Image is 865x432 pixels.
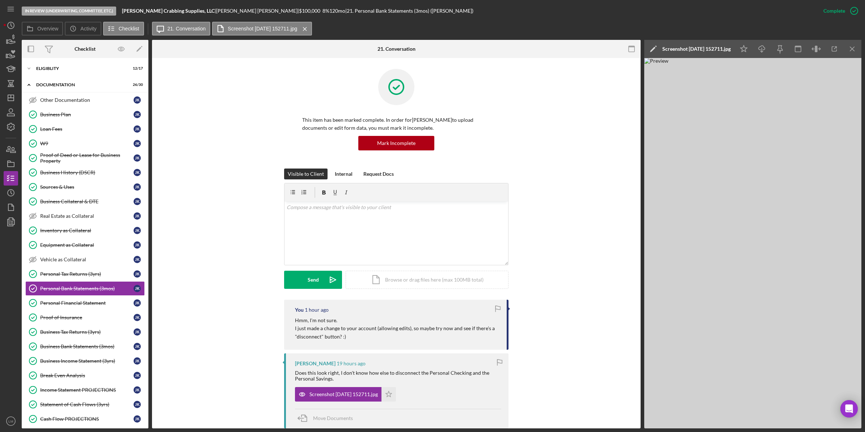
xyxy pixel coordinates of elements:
[25,165,145,180] a: Business History (DSCR)JK
[295,324,499,341] p: I just made a change to your account (allowing edits), so maybe try now and see if there's a "dis...
[40,228,134,233] div: Inventory as Collateral
[295,370,501,382] div: Does this look right, I don't know how else to disconnect the Personal Checking and the Personal ...
[40,373,134,378] div: Break Even Analysis
[40,315,134,320] div: Proof of Insurance
[40,271,134,277] div: Personal Tax Returns (3yrs)
[40,358,134,364] div: Business Income Statement (3yrs)
[25,339,145,354] a: Business Bank Statements (3mos)JK
[25,223,145,238] a: Inventory as CollateralJK
[40,257,134,262] div: Vehicle as Collateral
[302,116,490,132] p: This item has been marked complete. In order for [PERSON_NAME] to upload documents or edit form d...
[40,387,134,393] div: Income Statement PROJECTIONS
[322,8,329,14] div: 8 %
[308,271,319,289] div: Send
[40,199,134,204] div: Business Collateral & DTE
[130,83,143,87] div: 26 / 30
[212,22,312,36] button: Screenshot [DATE] 152711.jpg
[295,361,336,366] div: [PERSON_NAME]
[152,22,211,36] button: 21. Conversation
[4,414,18,428] button: LM
[122,8,216,14] div: |
[36,66,125,71] div: Eligiblity
[40,286,134,291] div: Personal Bank Statements (3mos)
[25,194,145,209] a: Business Collateral & DTEJK
[134,372,141,379] div: J K
[134,227,141,234] div: J K
[40,112,134,117] div: Business Plan
[816,4,861,18] button: Complete
[134,357,141,365] div: J K
[40,126,134,132] div: Loan Fees
[377,136,415,150] div: Mark Incomplete
[40,242,134,248] div: Equipment as Collateral
[25,107,145,122] a: Business PlanJK
[40,402,134,407] div: Statement of Cash Flows (3yrs)
[134,328,141,336] div: J K
[134,285,141,292] div: J K
[305,307,329,313] time: 2025-09-04 12:47
[25,412,145,426] a: Cash Flow PROJECTIONSJK
[134,111,141,118] div: J K
[134,140,141,147] div: J K
[134,154,141,162] div: J K
[134,401,141,408] div: J K
[25,93,145,107] a: Other DocumentationJK
[134,343,141,350] div: J K
[40,300,134,306] div: Personal Financial Statement
[329,8,345,14] div: 120 mo
[40,344,134,349] div: Business Bank Statements (3mos)
[358,136,434,150] button: Mark Incomplete
[22,7,116,16] div: In Review (Underwriting, Committee, Etc.)
[335,169,353,179] div: Internal
[644,58,861,428] img: Preview
[134,212,141,220] div: J K
[134,386,141,394] div: J K
[288,169,324,179] div: Visible to Client
[299,8,322,14] div: $100,000
[25,383,145,397] a: Income Statement PROJECTIONSJK
[40,141,134,146] div: W9
[662,46,731,52] div: Screenshot [DATE] 152711.jpg
[295,387,396,402] button: Screenshot [DATE] 152711.jpg
[25,209,145,223] a: Real Estate as CollateralJK
[134,125,141,133] div: J K
[284,271,342,289] button: Send
[65,22,101,36] button: Activity
[25,180,145,194] a: Sources & UsesJK
[25,296,145,310] a: Personal Financial StatementJK
[25,238,145,252] a: Equipment as CollateralJK
[295,307,304,313] div: You
[168,26,206,32] label: 21. Conversation
[130,66,143,71] div: 12 / 17
[313,415,353,421] span: Move Documents
[134,299,141,307] div: J K
[134,198,141,205] div: J K
[284,169,328,179] button: Visible to Client
[122,8,215,14] b: [PERSON_NAME] Crabbing Supplies, LLC
[25,397,145,412] a: Statement of Cash Flows (3yrs)JK
[40,152,134,164] div: Proof of Deed or Lease for Business Property
[36,83,125,87] div: Documentation
[25,325,145,339] a: Business Tax Returns (3yrs)JK
[134,96,141,104] div: J K
[377,46,415,52] div: 21. Conversation
[25,252,145,267] a: Vehicle as CollateralJK
[216,8,299,14] div: [PERSON_NAME] [PERSON_NAME] |
[25,151,145,165] a: Proof of Deed or Lease for Business PropertyJK
[134,270,141,278] div: J K
[331,169,356,179] button: Internal
[40,213,134,219] div: Real Estate as Collateral
[75,46,96,52] div: Checklist
[37,26,58,32] label: Overview
[337,361,366,366] time: 2025-09-03 19:27
[25,368,145,383] a: Break Even AnalysisJK
[25,310,145,325] a: Proof of InsuranceJK
[360,169,397,179] button: Request Docs
[22,22,63,36] button: Overview
[134,183,141,191] div: J K
[363,169,394,179] div: Request Docs
[40,416,134,422] div: Cash Flow PROJECTIONS
[134,256,141,263] div: J K
[25,354,145,368] a: Business Income Statement (3yrs)JK
[134,241,141,249] div: J K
